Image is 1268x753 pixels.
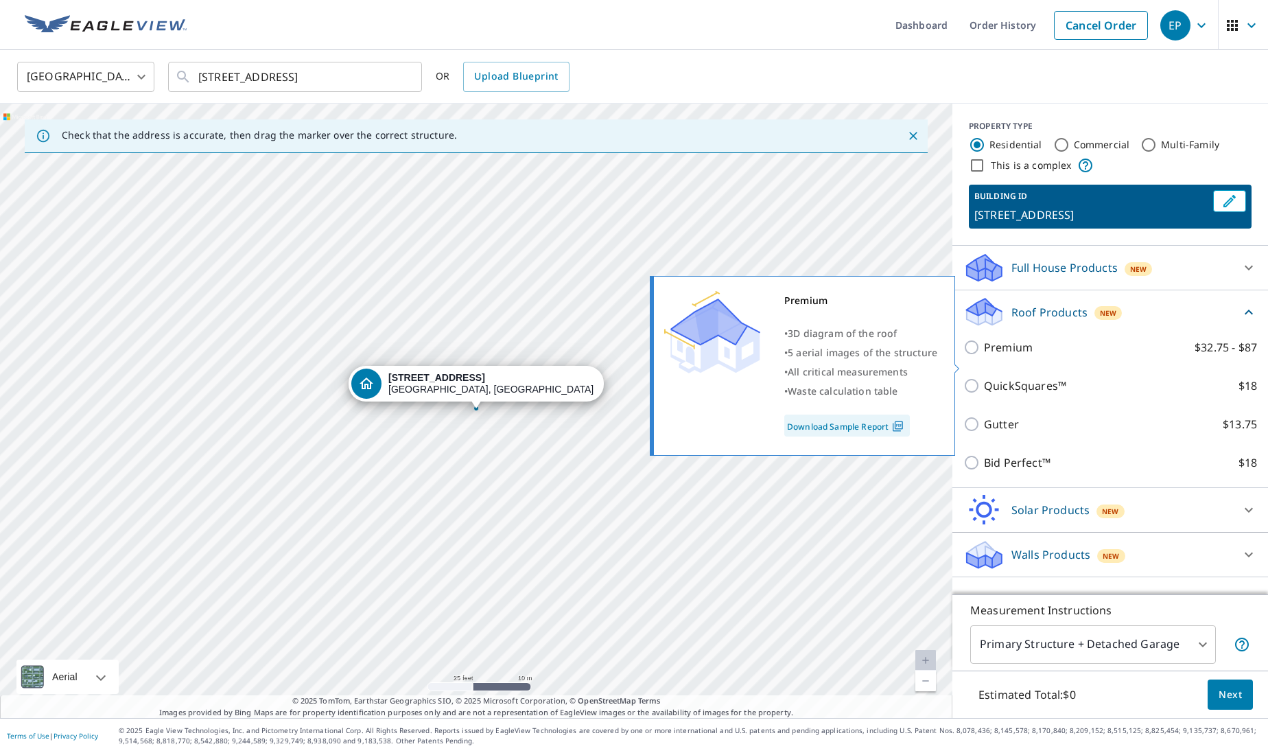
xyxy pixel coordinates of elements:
span: Upload Blueprint [474,68,558,85]
button: Close [904,127,922,145]
button: Next [1208,680,1253,710]
p: $13.75 [1223,416,1257,432]
p: [STREET_ADDRESS] [974,207,1208,223]
div: Solar ProductsNew [963,494,1257,526]
a: Current Level 20, Zoom In Disabled [915,650,936,671]
p: © 2025 Eagle View Technologies, Inc. and Pictometry International Corp. All Rights Reserved. Repo... [119,726,1261,746]
div: Roof ProductsNew [963,296,1257,328]
a: Privacy Policy [54,731,98,741]
div: Premium [784,291,937,310]
span: New [1130,264,1147,275]
p: Walls Products [1011,546,1090,563]
img: Premium [664,291,760,373]
p: Check that the address is accurate, then drag the marker over the correct structure. [62,129,457,141]
span: Your report will include the primary structure and a detached garage if one exists. [1234,636,1250,653]
div: EP [1160,10,1190,40]
a: Download Sample Report [784,415,910,437]
p: $32.75 - $87 [1195,339,1257,356]
p: Premium [984,339,1033,356]
div: Walls ProductsNew [963,538,1257,571]
label: Multi-Family [1161,138,1219,152]
span: All critical measurements [788,365,908,378]
label: Commercial [1074,138,1130,152]
input: Search by address or latitude-longitude [198,58,394,96]
a: Upload Blueprint [463,62,569,92]
button: Edit building 1 [1213,190,1246,212]
div: • [784,362,937,382]
div: OR [436,62,570,92]
p: Estimated Total: $0 [967,680,1087,710]
span: Next [1219,686,1242,704]
div: Aerial [16,660,119,694]
div: Full House ProductsNew [963,251,1257,284]
a: Terms [638,695,661,706]
a: Current Level 20, Zoom Out [915,671,936,691]
p: $18 [1238,378,1257,394]
span: 5 aerial images of the structure [788,346,937,359]
a: Terms of Use [7,731,49,741]
p: | [7,732,98,740]
a: Cancel Order [1054,11,1148,40]
p: Measurement Instructions [970,602,1250,618]
p: Gutter [984,416,1019,432]
div: Primary Structure + Detached Garage [970,625,1216,664]
img: Pdf Icon [889,420,907,432]
span: © 2025 TomTom, Earthstar Geographics SIO, © 2025 Microsoft Corporation, © [292,695,661,707]
span: 3D diagram of the roof [788,327,897,340]
p: $18 [1238,454,1257,471]
div: • [784,343,937,362]
p: Full House Products [1011,259,1118,276]
div: Aerial [48,660,82,694]
img: EV Logo [25,15,187,36]
div: PROPERTY TYPE [969,120,1252,132]
span: New [1103,551,1119,561]
div: [GEOGRAPHIC_DATA], [GEOGRAPHIC_DATA] 65020 [388,372,594,395]
p: BUILDING ID [974,190,1027,202]
span: New [1102,506,1118,517]
label: Residential [989,138,1042,152]
div: • [784,382,937,401]
p: Solar Products [1011,502,1090,518]
div: • [784,324,937,343]
label: This is a complex [991,159,1072,172]
p: Bid Perfect™ [984,454,1050,471]
div: [GEOGRAPHIC_DATA] [17,58,154,96]
div: Dropped pin, building 1, Residential property, 465 Minnowbrook Rd Camdenton, MO 65020 [349,366,604,408]
strong: [STREET_ADDRESS] [388,372,485,383]
span: Waste calculation table [788,384,897,397]
p: QuickSquares™ [984,378,1066,394]
span: New [1100,308,1116,318]
p: Roof Products [1011,304,1088,321]
a: OpenStreetMap [578,695,635,706]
